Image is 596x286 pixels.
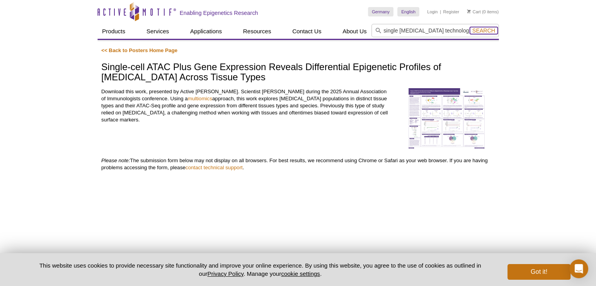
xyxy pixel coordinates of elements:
a: Germany [368,7,393,16]
a: About Us [338,24,371,39]
a: Register [443,9,459,14]
em: Please note: [101,157,130,163]
a: English [397,7,419,16]
p: The submission form below may not display on all browsers. For best results, we recommend using C... [101,157,495,171]
a: Privacy Policy [207,270,243,277]
a: Services [142,24,174,39]
a: Contact Us [288,24,326,39]
button: cookie settings [281,270,320,277]
a: Cart [467,9,481,14]
a: multiomics [188,96,212,101]
h2: Enabling Epigenetics Research [180,9,258,16]
a: << Back to Posters Home Page [101,47,178,53]
p: This website uses cookies to provide necessary site functionality and improve your online experie... [26,261,495,278]
li: (0 items) [467,7,499,16]
img: Download the Poster [407,88,485,149]
a: Resources [238,24,276,39]
a: contact technical support [185,165,243,170]
img: Your Cart [467,9,471,13]
button: Got it! [507,264,570,280]
button: Search [470,27,497,34]
a: Products [98,24,130,39]
a: Applications [185,24,226,39]
a: Login [427,9,438,14]
li: | [440,7,441,16]
input: Keyword, Cat. No. [371,24,499,37]
p: Download this work, presented by Active [PERSON_NAME]. Scientist [PERSON_NAME] during the 2025 An... [101,88,392,123]
div: Open Intercom Messenger [569,259,588,278]
h1: Single-cell ATAC Plus Gene Expression Reveals Differential Epigenetic Profiles of [MEDICAL_DATA] ... [101,62,495,83]
span: Search [472,27,495,34]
